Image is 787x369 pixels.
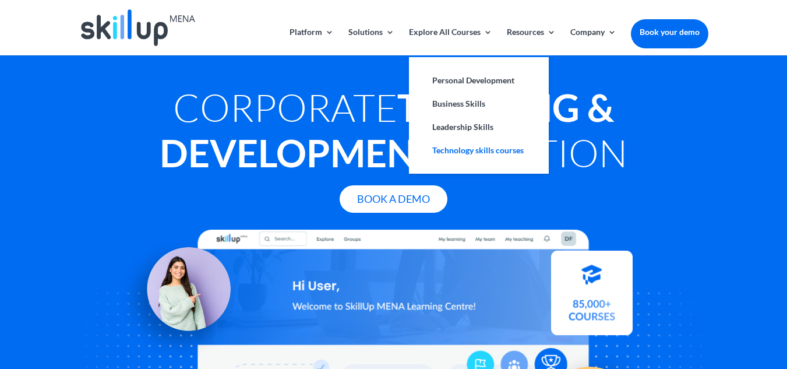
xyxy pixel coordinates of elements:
h1: Corporate Solution [79,85,708,181]
a: Explore All Courses [409,28,492,55]
a: Business Skills [421,92,537,115]
a: Solutions [348,28,394,55]
a: Technology skills courses [421,139,537,162]
a: Personal Development [421,69,537,92]
strong: Training & Development [160,85,614,175]
a: Book your demo [631,19,708,45]
a: Platform [290,28,334,55]
a: Leadership Skills [421,115,537,139]
img: Courses library - SkillUp MENA [551,256,633,340]
img: Learning Management Solution - SkillUp [117,234,242,360]
a: Resources [507,28,556,55]
img: Skillup Mena [81,9,195,46]
a: Book A Demo [340,185,447,213]
iframe: Chat Widget [593,243,787,369]
a: Company [570,28,616,55]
